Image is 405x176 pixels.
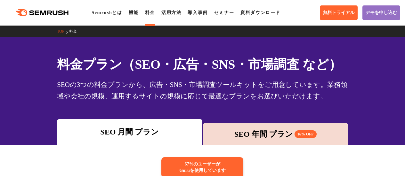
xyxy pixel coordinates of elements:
[60,126,199,138] div: SEO 月間 プラン
[320,5,358,20] a: 無料トライアル
[214,10,234,15] a: セミナー
[206,128,345,140] div: SEO 年間 プラン
[295,130,317,138] span: 16% OFF
[188,10,207,15] a: 導入事例
[57,29,69,34] a: TOP
[92,10,122,15] a: Semrushとは
[57,55,348,74] h1: 料金プラン（SEO・広告・SNS・市場調査 など）
[366,10,397,16] span: デモを申し込む
[240,10,280,15] a: 資料ダウンロード
[362,5,400,20] a: デモを申し込む
[57,79,348,102] div: SEOの3つの料金プランから、広告・SNS・市場調査ツールキットをご用意しています。業務領域や会社の規模、運用するサイトの規模に応じて最適なプランをお選びいただけます。
[69,29,82,34] a: 料金
[145,10,155,15] a: 料金
[129,10,139,15] a: 機能
[323,10,354,16] span: 無料トライアル
[161,10,181,15] a: 活用方法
